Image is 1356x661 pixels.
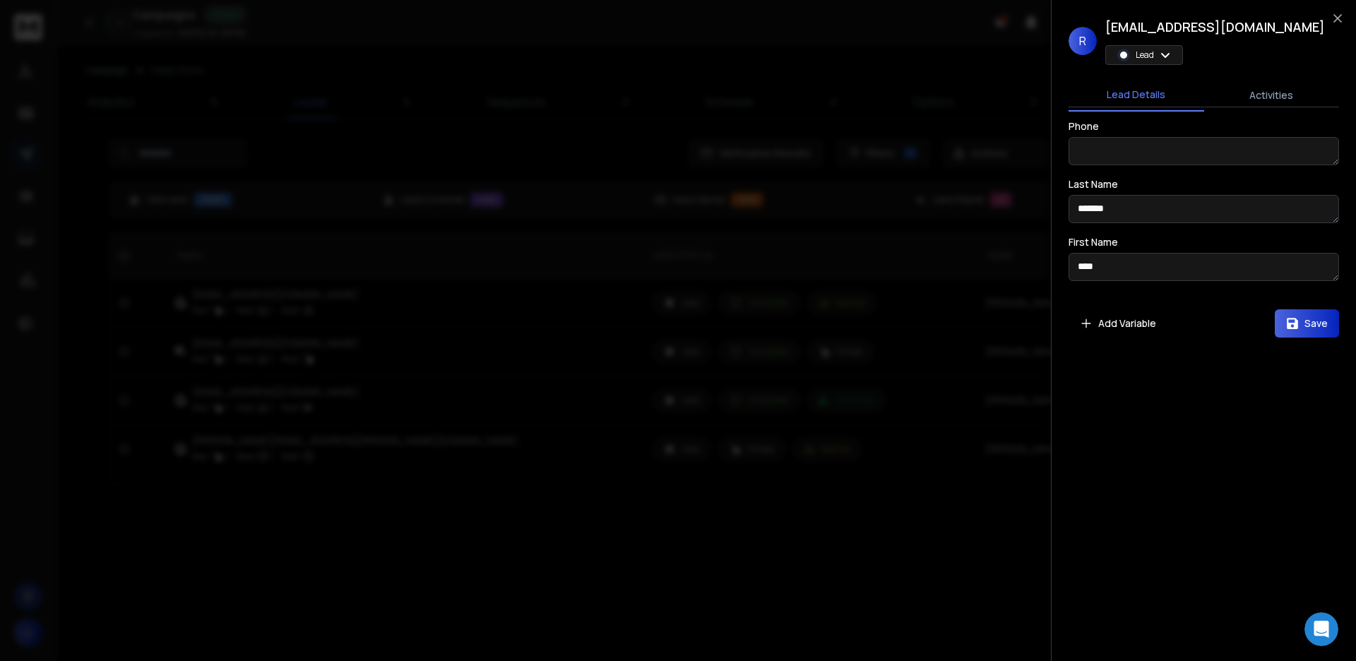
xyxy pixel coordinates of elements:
button: Lead Details [1069,79,1204,112]
iframe: Intercom live chat [1304,612,1338,646]
label: First Name [1069,237,1118,247]
button: Add Variable [1069,309,1167,338]
button: Activities [1204,80,1340,111]
label: Last Name [1069,179,1118,189]
button: Save [1275,309,1339,338]
label: Phone [1069,121,1099,131]
button: Collapse window [424,6,451,32]
p: Lead [1136,49,1154,61]
span: R [1069,27,1097,55]
button: go back [9,6,36,32]
div: Close [451,6,477,31]
h1: [EMAIL_ADDRESS][DOMAIN_NAME] [1105,17,1325,37]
